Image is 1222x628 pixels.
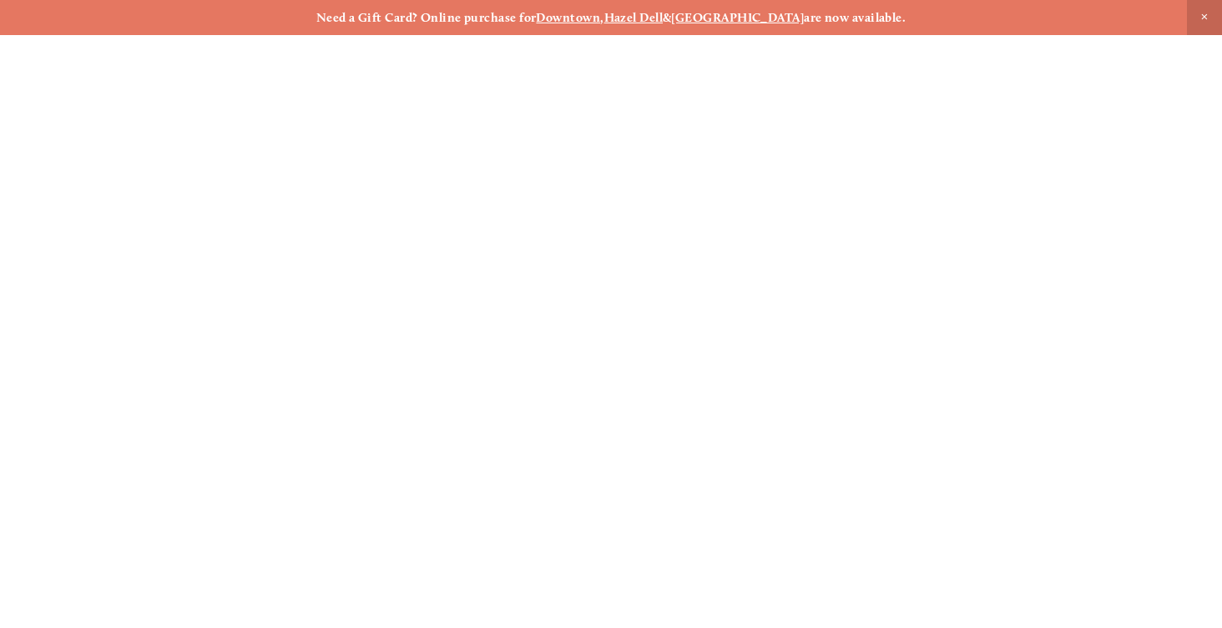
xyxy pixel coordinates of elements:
a: Hazel Dell [604,10,664,25]
a: [GEOGRAPHIC_DATA] [671,10,804,25]
strong: Need a Gift Card? Online purchase for [316,10,537,25]
strong: , [600,10,603,25]
strong: & [663,10,671,25]
strong: are now available. [804,10,906,25]
a: Downtown [536,10,600,25]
